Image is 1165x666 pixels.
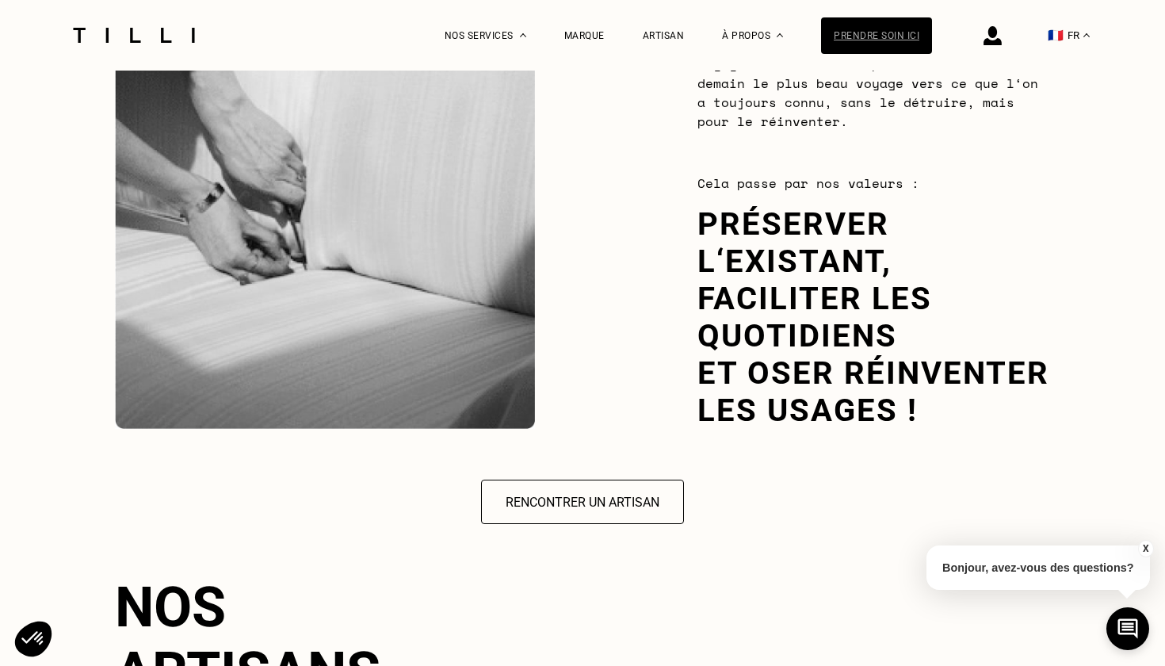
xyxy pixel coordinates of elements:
img: Menu déroulant à propos [777,33,783,37]
img: menu déroulant [1083,33,1090,37]
button: X [1137,540,1153,557]
p: Cela passe par nos valeurs : [697,174,1050,193]
button: Rencontrer un artisan [481,480,684,524]
a: Marque [564,30,605,41]
p: Préserver l‘existant, faciliter les quotidiens et oser réinventer les usages ! [697,205,1050,429]
a: Artisan [643,30,685,41]
img: Menu déroulant [520,33,526,37]
a: Rencontrer un artisan [115,480,1050,524]
p: Bonjour, avez-vous des questions? [926,545,1150,590]
a: Prendre soin ici [821,17,932,54]
span: 🇫🇷 [1048,28,1064,43]
p: [DEMOGRAPHIC_DATA] est une invitation à Join the Cycle avec [PERSON_NAME] et à nous engager tous ... [697,17,1050,131]
img: Logo du service de couturière Tilli [67,28,201,43]
img: icône connexion [984,26,1002,45]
